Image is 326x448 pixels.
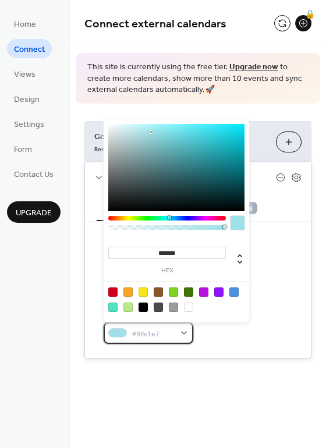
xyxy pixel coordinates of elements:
span: Remove [94,145,117,153]
span: Design [14,94,40,106]
span: Home [14,19,36,31]
span: This site is currently using the free tier. to create more calendars, show more than 10 events an... [87,62,309,96]
a: Design [7,89,47,108]
div: #B8E986 [123,303,133,312]
div: #000000 [139,303,148,312]
div: #9B9B9B [169,303,178,312]
span: Upgrade [16,207,52,219]
div: #417505 [184,287,193,297]
div: #F8E71C [139,287,148,297]
a: Home [7,14,43,33]
span: Settings [14,119,44,131]
label: hex [108,268,226,274]
div: #9013FE [214,287,224,297]
a: Upgrade now [229,59,278,75]
span: Google Calendar [94,130,267,143]
div: #F5A623 [123,287,133,297]
div: #50E3C2 [108,303,118,312]
div: #8B572A [154,287,163,297]
span: Connect [14,44,45,56]
div: #FFFFFF [184,303,193,312]
a: Connect [7,39,52,58]
a: Form [7,139,39,158]
a: Settings [7,114,51,133]
div: #D0021B [108,287,118,297]
div: #4A90E2 [229,287,239,297]
div: #4A4A4A [154,303,163,312]
div: #BD10E0 [199,287,208,297]
button: Settings [97,193,141,221]
span: Form [14,144,32,156]
a: Contact Us [7,164,61,183]
div: #7ED321 [169,287,178,297]
span: #9fe1e7 [132,328,175,340]
button: Upgrade [7,201,61,223]
span: Contact Us [14,169,54,181]
span: Views [14,69,36,81]
span: Connect external calendars [84,13,226,35]
a: Views [7,64,42,83]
